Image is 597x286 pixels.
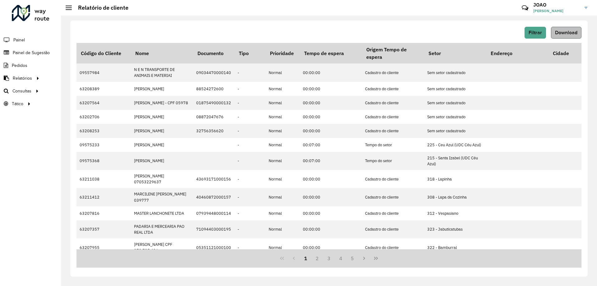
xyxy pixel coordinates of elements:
[266,152,300,170] td: Normal
[13,49,50,56] span: Painel de Sugestão
[362,63,424,82] td: Cadastro do cliente
[131,238,193,256] td: [PERSON_NAME] CPF 372.725.436
[72,4,128,11] h2: Relatório de cliente
[131,152,193,170] td: [PERSON_NAME]
[300,124,362,138] td: 00:00:00
[131,43,193,63] th: Nome
[525,27,546,39] button: Filtrar
[131,82,193,96] td: [PERSON_NAME]
[193,220,234,238] td: 71094403000195
[300,206,362,220] td: 00:00:00
[362,138,424,152] td: Tempo do setor
[424,238,486,256] td: 322 - Bamburral
[131,188,193,206] td: MARCILENE [PERSON_NAME] 039777
[193,170,234,188] td: 43693171000156
[300,138,362,152] td: 00:07:00
[300,96,362,110] td: 00:00:00
[424,63,486,82] td: Sem setor cadastrado
[362,124,424,138] td: Cadastro do cliente
[234,110,266,124] td: -
[424,170,486,188] td: 318 - Lapinha
[300,43,362,63] th: Tempo de espera
[234,188,266,206] td: -
[234,220,266,238] td: -
[362,170,424,188] td: Cadastro do cliente
[362,82,424,96] td: Cadastro do cliente
[323,252,335,264] button: 3
[131,206,193,220] td: MASTER LANCHONETE LTDA
[555,30,577,35] span: Download
[234,96,266,110] td: -
[234,124,266,138] td: -
[76,63,131,82] td: 09557984
[362,110,424,124] td: Cadastro do cliente
[424,96,486,110] td: Sem setor cadastrado
[76,110,131,124] td: 63202706
[424,152,486,170] td: 215 - Santa Izabel (UDC Céu Azul)
[311,252,323,264] button: 2
[234,82,266,96] td: -
[234,63,266,82] td: -
[76,138,131,152] td: 09575233
[362,188,424,206] td: Cadastro do cliente
[131,110,193,124] td: [PERSON_NAME]
[266,43,300,63] th: Prioridade
[193,96,234,110] td: 01875490000132
[13,37,25,43] span: Painel
[533,2,580,8] h3: JOAO
[266,206,300,220] td: Normal
[424,110,486,124] td: Sem setor cadastrado
[424,188,486,206] td: 308 - Lapa da Cozinha
[76,220,131,238] td: 63207357
[362,220,424,238] td: Cadastro do cliente
[76,82,131,96] td: 63208389
[529,30,542,35] span: Filtrar
[362,238,424,256] td: Cadastro do cliente
[424,138,486,152] td: 225 - Ceu Azul (UDC Céu Azul)
[358,252,370,264] button: Next Page
[131,124,193,138] td: [PERSON_NAME]
[12,101,23,107] span: Tático
[518,1,532,15] a: Contato Rápido
[266,138,300,152] td: Normal
[266,82,300,96] td: Normal
[300,82,362,96] td: 00:00:00
[300,252,312,264] button: 1
[424,43,486,63] th: Setor
[533,8,580,14] span: [PERSON_NAME]
[193,110,234,124] td: 08872047676
[234,152,266,170] td: -
[234,170,266,188] td: -
[234,206,266,220] td: -
[300,110,362,124] td: 00:00:00
[76,206,131,220] td: 63207816
[76,170,131,188] td: 63211038
[424,124,486,138] td: Sem setor cadastrado
[76,188,131,206] td: 63211412
[193,206,234,220] td: 07939448000114
[193,63,234,82] td: 09034470000140
[347,252,359,264] button: 5
[131,138,193,152] td: [PERSON_NAME]
[300,238,362,256] td: 00:00:00
[193,124,234,138] td: 32756356620
[486,43,548,63] th: Endereço
[76,238,131,256] td: 63207955
[266,96,300,110] td: Normal
[76,43,131,63] th: Código do Cliente
[76,124,131,138] td: 63208253
[193,188,234,206] td: 40460872000157
[362,206,424,220] td: Cadastro do cliente
[266,170,300,188] td: Normal
[300,63,362,82] td: 00:00:00
[266,110,300,124] td: Normal
[131,220,193,238] td: PADARIA E MERCEARIA PAO REAL LTDA
[300,220,362,238] td: 00:00:00
[424,82,486,96] td: Sem setor cadastrado
[13,75,32,82] span: Relatórios
[266,124,300,138] td: Normal
[193,43,234,63] th: Documento
[362,152,424,170] td: Tempo do setor
[370,252,382,264] button: Last Page
[131,170,193,188] td: [PERSON_NAME] 07053229637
